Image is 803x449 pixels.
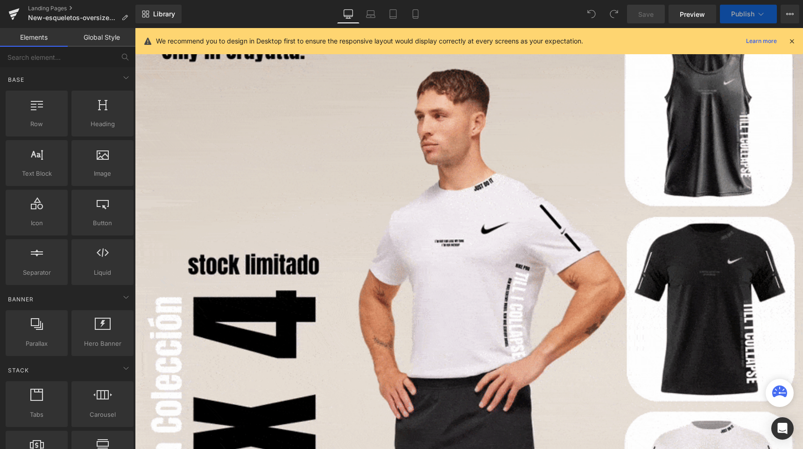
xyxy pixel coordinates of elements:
[7,295,35,304] span: Banner
[731,10,754,18] span: Publish
[582,5,601,23] button: Undo
[8,268,65,278] span: Separator
[74,410,131,420] span: Carousel
[74,119,131,129] span: Heading
[742,36,781,47] a: Learn more
[8,339,65,349] span: Parallax
[74,218,131,228] span: Button
[781,5,799,23] button: More
[8,119,65,129] span: Row
[74,268,131,278] span: Liquid
[7,75,25,84] span: Base
[680,9,705,19] span: Preview
[153,10,175,18] span: Library
[638,9,654,19] span: Save
[720,5,777,23] button: Publish
[28,5,135,12] a: Landing Pages
[359,5,382,23] a: Laptop
[28,14,118,21] span: New-esqueletos-oversize-men-legend
[404,5,427,23] a: Mobile
[135,5,182,23] a: New Library
[7,366,30,375] span: Stack
[771,417,794,440] div: Open Intercom Messenger
[8,410,65,420] span: Tabs
[68,28,135,47] a: Global Style
[8,169,65,178] span: Text Block
[337,5,359,23] a: Desktop
[74,169,131,178] span: Image
[8,218,65,228] span: Icon
[156,36,583,46] p: We recommend you to design in Desktop first to ensure the responsive layout would display correct...
[382,5,404,23] a: Tablet
[669,5,716,23] a: Preview
[74,339,131,349] span: Hero Banner
[605,5,623,23] button: Redo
